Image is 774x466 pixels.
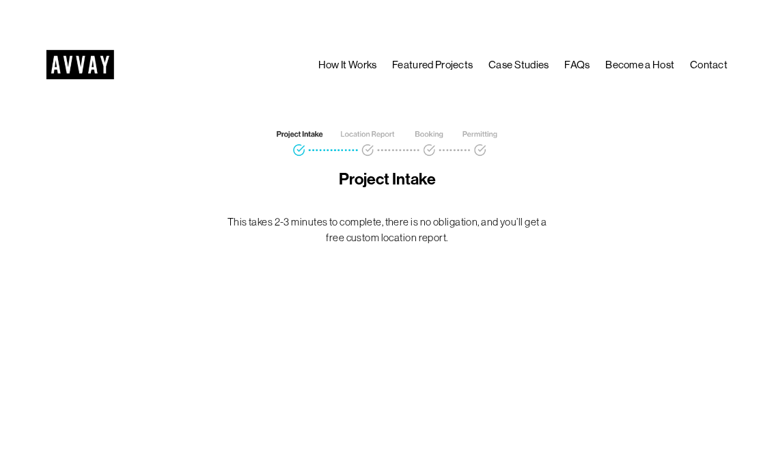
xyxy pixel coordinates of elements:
[318,56,377,74] a: How It Works
[46,50,114,79] img: AVVAY - The First Nationwide Location Scouting Co.
[564,56,590,74] a: FAQs
[392,56,473,74] a: Featured Projects
[219,215,555,246] p: This takes 2-3 minutes to complete, there is no obligation, and you’ll get a free custom location...
[605,56,674,74] a: Become a Host
[219,169,555,190] h4: Project Intake
[488,56,549,74] a: Case Studies
[690,56,728,74] a: Contact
